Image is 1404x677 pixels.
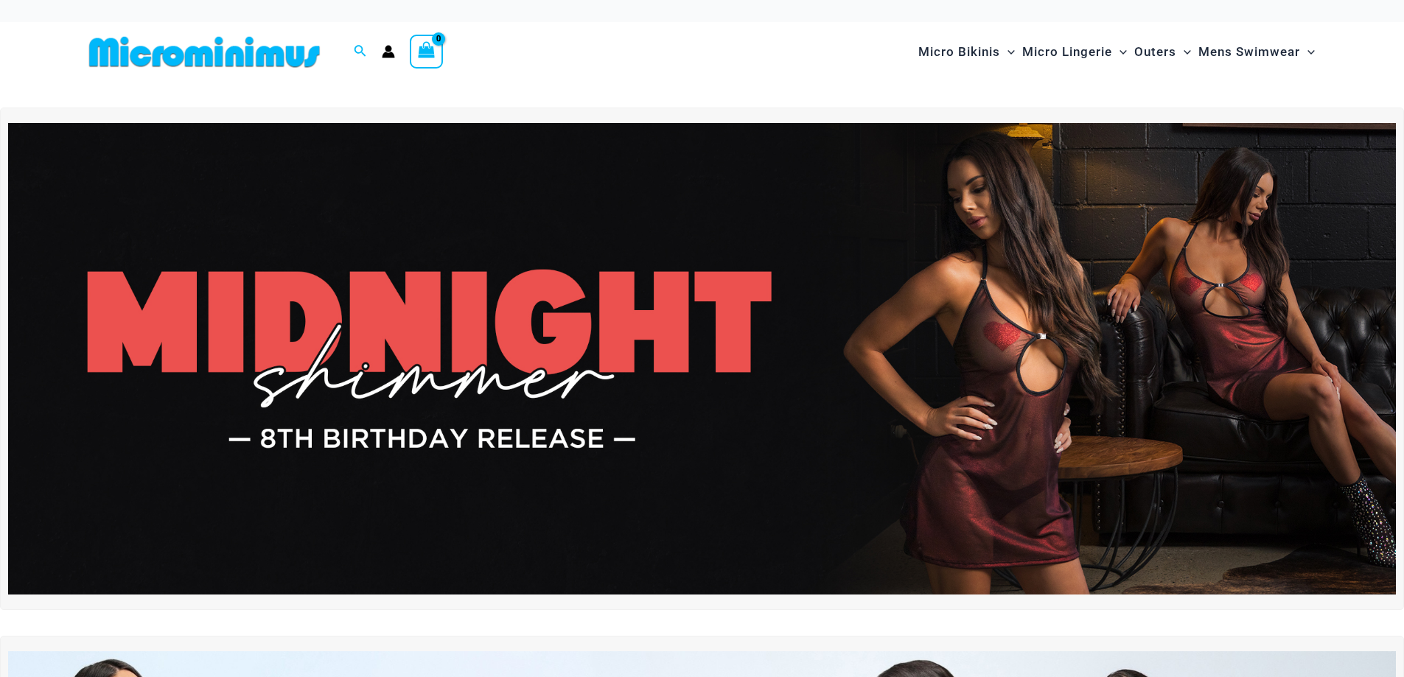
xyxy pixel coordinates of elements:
[1195,29,1319,74] a: Mens SwimwearMenu ToggleMenu Toggle
[1134,33,1176,71] span: Outers
[1131,29,1195,74] a: OutersMenu ToggleMenu Toggle
[1022,33,1112,71] span: Micro Lingerie
[1300,33,1315,71] span: Menu Toggle
[1176,33,1191,71] span: Menu Toggle
[8,123,1396,594] img: Midnight Shimmer Red Dress
[918,33,1000,71] span: Micro Bikinis
[83,35,326,69] img: MM SHOP LOGO FLAT
[915,29,1019,74] a: Micro BikinisMenu ToggleMenu Toggle
[1112,33,1127,71] span: Menu Toggle
[410,35,444,69] a: View Shopping Cart, empty
[1000,33,1015,71] span: Menu Toggle
[912,27,1321,77] nav: Site Navigation
[1019,29,1131,74] a: Micro LingerieMenu ToggleMenu Toggle
[354,43,367,61] a: Search icon link
[1198,33,1300,71] span: Mens Swimwear
[382,45,395,58] a: Account icon link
